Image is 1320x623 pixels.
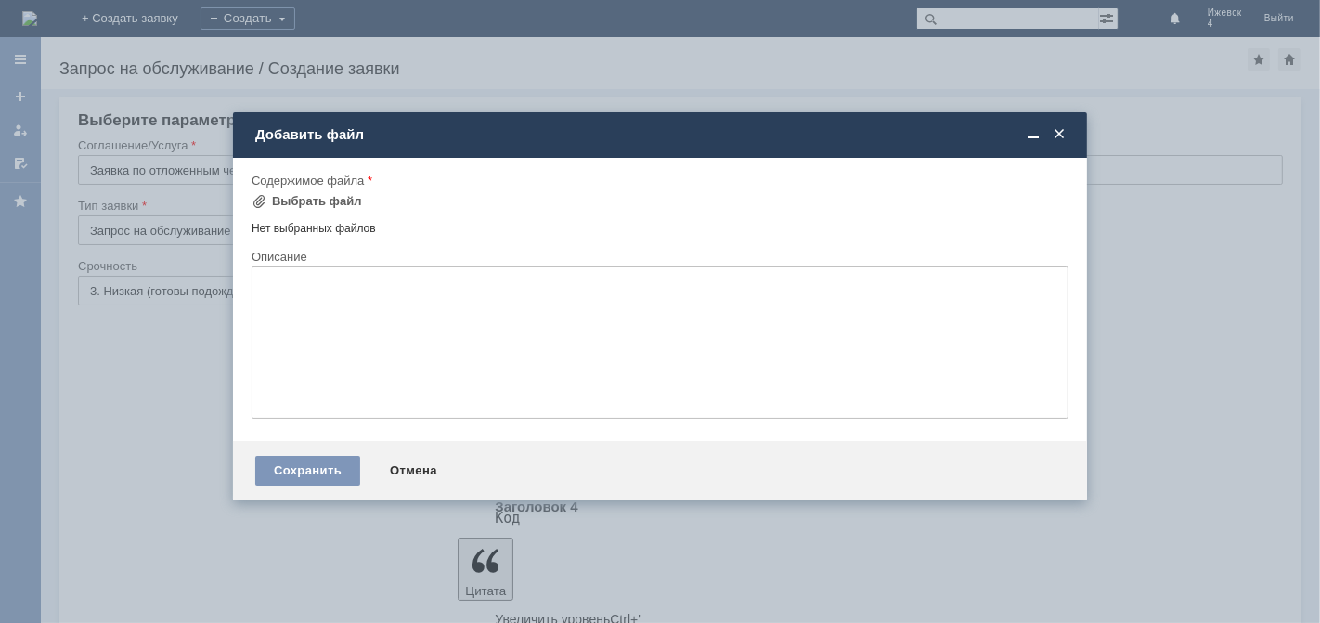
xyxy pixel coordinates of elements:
[272,194,362,209] div: Выбрать файл
[252,214,1068,236] div: Нет выбранных файлов
[255,126,1068,143] div: Добавить файл
[252,175,1065,187] div: Содержимое файла
[252,251,1065,263] div: Описание
[1050,126,1068,143] span: Закрыть
[7,7,271,22] div: Добрый день!
[1024,126,1042,143] span: Свернуть (Ctrl + M)
[7,22,271,52] div: Прошу отменить отложенные чеки за [DATE]. по МБК Ижевск 4 .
